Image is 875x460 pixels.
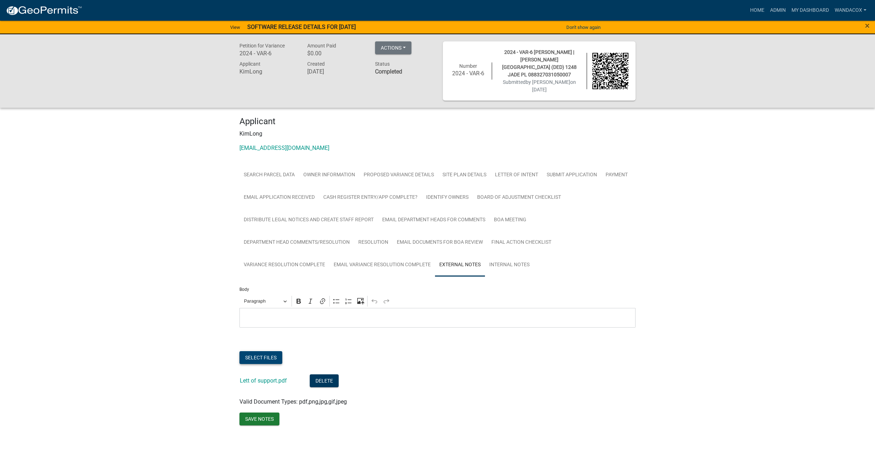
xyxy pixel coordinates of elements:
[487,231,556,254] a: Final Action Checklist
[526,79,570,85] span: by [PERSON_NAME]
[239,287,249,292] label: Body
[244,297,281,305] span: Paragraph
[375,61,390,67] span: Status
[832,4,869,17] a: WandaCox
[747,4,767,17] a: Home
[240,377,287,384] a: Lett of support.pdf
[319,186,422,209] a: Cash Register Entry/APP Complete?
[239,398,347,405] span: Valid Document Types: pdf,png,jpg,gif,jpeg
[239,145,329,151] a: [EMAIL_ADDRESS][DOMAIN_NAME]
[239,254,329,277] a: Variance Resolution Complete
[307,68,364,75] h6: [DATE]
[239,231,354,254] a: Department Head Comments/resolution
[239,186,319,209] a: Email application received
[239,308,636,328] div: Editor editing area: main. Press Alt+0 for help.
[485,254,534,277] a: Internal Notes
[490,209,531,232] a: BOA Meeting
[247,24,356,30] strong: SOFTWARE RELEASE DETAILS FOR [DATE]
[299,164,359,187] a: Owner Information
[239,50,297,57] h6: 2024 - VAR-6
[310,378,339,385] wm-modal-confirm: Delete Document
[354,231,393,254] a: Resolution
[502,49,577,77] span: 2024 - VAR-6 [PERSON_NAME] | [PERSON_NAME][GEOGRAPHIC_DATA] (DED) 1248 JADE PL 088327031050007
[239,164,299,187] a: Search Parcel Data
[239,413,279,425] button: Save Notes
[865,21,870,30] button: Close
[438,164,491,187] a: Site Plan Details
[239,43,285,49] span: Petition for Variance
[592,53,629,89] img: QR code
[239,294,636,308] div: Editor toolbar
[542,164,601,187] a: Submit Application
[307,61,325,67] span: Created
[450,70,486,77] h6: 2024 - VAR-6
[239,351,282,364] button: Select files
[789,4,832,17] a: My Dashboard
[359,164,438,187] a: Proposed Variance Details
[422,186,473,209] a: Identify Owners
[375,41,411,54] button: Actions
[563,21,603,33] button: Don't show again
[375,68,402,75] strong: Completed
[459,63,477,69] span: Number
[435,254,485,277] a: External Notes
[239,209,378,232] a: Distribute Legal Notices and Create Staff Report
[307,43,336,49] span: Amount Paid
[239,130,636,138] p: KimLong
[241,296,290,307] button: Paragraph, Heading
[239,68,297,75] h6: KimLong
[329,254,435,277] a: Email Variance Resolution Complete
[227,21,243,33] a: View
[601,164,632,187] a: Payment
[393,231,487,254] a: Email Documents for BOA Review
[865,21,870,31] span: ×
[503,79,576,92] span: Submitted on [DATE]
[239,116,636,127] h4: Applicant
[378,209,490,232] a: Email Department heads for comments
[491,164,542,187] a: Letter of Intent
[239,61,261,67] span: Applicant
[307,50,364,57] h6: $0.00
[310,374,339,387] button: Delete
[473,186,565,209] a: Board of Adjustment checklist
[767,4,789,17] a: Admin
